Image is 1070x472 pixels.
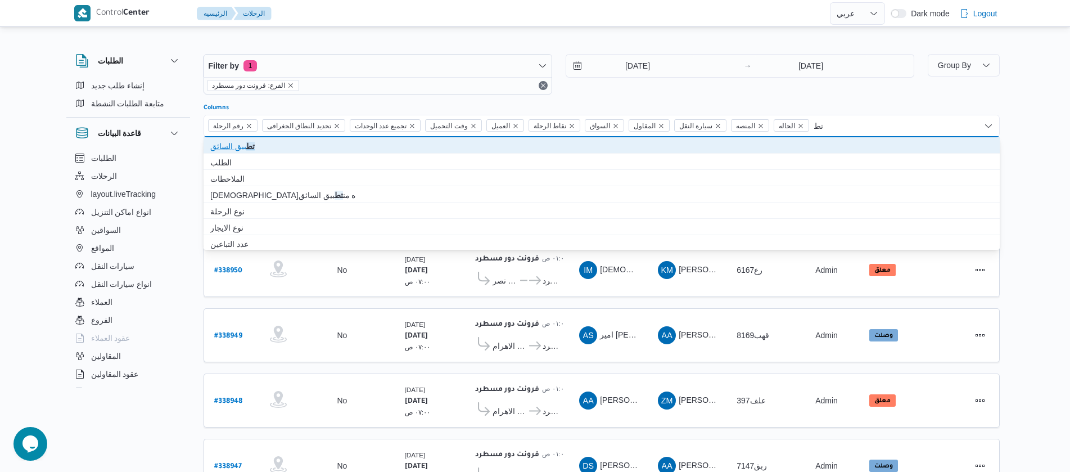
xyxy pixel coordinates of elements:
small: [DATE] [405,255,426,263]
small: ٠٧:٠٠ ص [405,278,431,285]
b: [DATE] [405,398,428,406]
span: Group By [938,61,971,70]
span: السواق [590,120,610,132]
button: المقاولين [71,347,186,365]
button: Actions [971,326,989,344]
span: [PERSON_NAME] طلب[PERSON_NAME] [679,265,827,274]
span: Admin [815,266,838,275]
span: العميل [491,120,510,132]
small: [DATE] [405,451,426,458]
span: [PERSON_NAME] [PERSON_NAME] [679,330,810,339]
button: Remove تحديد النطاق الجغرافى from selection in this group [333,123,340,129]
span: المقاولين [91,349,121,363]
a: #338949 [214,328,242,343]
h3: قاعدة البيانات [98,127,142,140]
div: Zaiad Muhammad Said Atris [658,392,676,410]
div: Abadallah Aid Abadalsalam Abadalihafz [658,326,676,344]
h3: الطلبات [98,54,123,68]
span: عقود العملاء [91,331,130,345]
span: العميل [486,119,524,132]
b: فرونت دور مسطرد [475,321,539,329]
div: الطلبات [66,77,190,117]
b: فرونت دور مسطرد [475,386,539,394]
button: انواع اماكن التنزيل [71,203,186,221]
div: No [337,265,347,275]
button: Group By [928,54,1000,77]
b: وصلت [874,332,893,339]
b: # 338948 [214,398,242,406]
span: الحاله [779,120,795,132]
button: Remove نقاط الرحلة from selection in this group [568,123,575,129]
button: المواقع [71,239,186,257]
span: وصلت [869,460,898,472]
button: Remove تجميع عدد الوحدات from selection in this group [409,123,416,129]
button: تطبيق السائق [204,137,1000,154]
button: Remove العميل from selection in this group [512,123,519,129]
div: Isalam Muhammad Isamaail Aid Sulaiaman [579,261,597,279]
b: [DATE] [405,463,428,471]
div: No [337,395,347,406]
b: # 338950 [214,267,242,275]
span: فرونت دور مسطرد [543,404,559,418]
div: No [337,330,347,340]
span: AS [583,326,594,344]
span: تحديد النطاق الجغرافى [267,120,331,132]
span: الطلبات [91,151,116,165]
a: #338948 [214,393,242,408]
span: وصلت [869,329,898,341]
span: سيارة النقل [679,120,712,132]
span: اجهزة التليفون [91,385,138,399]
b: # 338947 [214,463,242,471]
button: السواقين [71,221,186,239]
small: ٠٧:٠٠ ص [405,408,431,416]
span: الفرع: فرونت دور مسطرد [207,80,299,91]
button: الرحلات [71,167,186,185]
span: تجميع عدد الوحدات [355,120,407,132]
span: ربق7147 [737,461,767,470]
b: وصلت [874,463,893,470]
button: Remove السواق from selection in this group [612,123,619,129]
mark: تط [246,142,254,151]
span: وقت التحميل [425,119,481,132]
span: الطلب [210,156,993,169]
button: اجهزة التليفون [71,383,186,401]
span: [DEMOGRAPHIC_DATA] [PERSON_NAME] [PERSON_NAME] [600,265,822,274]
span: رع6167 [737,266,762,275]
span: المنصه [736,120,755,132]
button: Actions [971,261,989,279]
b: [DATE] [405,267,428,275]
small: ٠٧:٠٠ ص [405,343,431,350]
button: Actions [971,392,989,410]
button: Logout [955,2,1002,25]
button: الطلبات [75,54,181,68]
span: KM [661,261,673,279]
span: ZM [661,392,673,410]
span: AA [662,326,672,344]
span: AA [583,392,594,410]
b: معلق [874,398,891,404]
div: No [337,461,347,471]
span: وقت التحميل [430,120,467,132]
button: سيارات النقل [71,257,186,275]
span: رقم الرحلة [208,119,258,132]
span: إنشاء طلب جديد [91,79,145,92]
small: ٠١:٠٩ ص [542,254,568,262]
button: العملاء [71,293,186,311]
span: سيارات النقل [91,259,135,273]
span: امير [PERSON_NAME] [600,330,680,339]
span: Logout [973,7,997,20]
div: Khidhuir Muhammad Tlbah Hamid [658,261,676,279]
button: Remove رقم الرحلة from selection in this group [246,123,252,129]
span: الحاله [774,119,809,132]
button: متابعة الطلبات النشطة [71,95,186,113]
span: نقاط الرحلة [534,120,566,132]
button: الطلبات [71,149,186,167]
b: # 338949 [214,332,242,340]
span: عدد التباعين [210,237,993,251]
span: الفروع [91,313,112,327]
button: Remove سيارة النقل from selection in this group [715,123,721,129]
div: Abadalrahamun Ammad Ghrib Khalail [579,392,597,410]
span: الملاحطات [210,172,993,186]
span: Admin [815,331,838,340]
span: 1 active filters [243,60,257,71]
